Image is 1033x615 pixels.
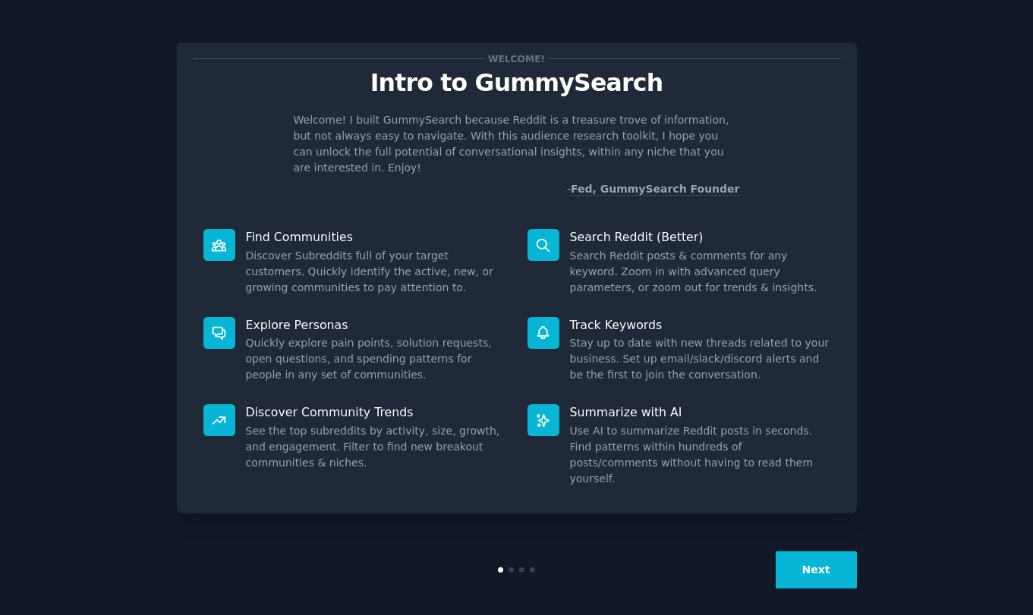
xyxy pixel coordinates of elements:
[571,183,740,196] a: Fed, GummySearch Founder
[776,551,857,588] button: Next
[193,70,841,96] p: Intro to GummySearch
[246,317,506,333] p: Explore Personas
[570,317,830,333] p: Track Keywords
[570,423,830,487] dd: Use AI to summarize Reddit posts in seconds. Find patterns within hundreds of posts/comments with...
[570,335,830,383] dd: Stay up to date with new threads related to your business. Set up email/slack/discord alerts and ...
[485,51,547,67] span: Welcome!
[570,404,830,420] p: Summarize with AI
[567,181,740,197] div: -
[570,248,830,296] dd: Search Reddit posts & comments for any keyword. Zoom in with advanced query parameters, or zoom o...
[246,335,506,383] dd: Quickly explore pain points, solution requests, open questions, and spending patterns for people ...
[246,423,506,471] dd: See the top subreddits by activity, size, growth, and engagement. Filter to find new breakout com...
[246,248,506,296] dd: Discover Subreddits full of your target customers. Quickly identify the active, new, or growing c...
[246,229,506,245] p: Find Communities
[294,112,740,176] p: Welcome! I built GummySearch because Reddit is a treasure trove of information, but not always ea...
[246,404,506,420] p: Discover Community Trends
[570,229,830,245] p: Search Reddit (Better)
